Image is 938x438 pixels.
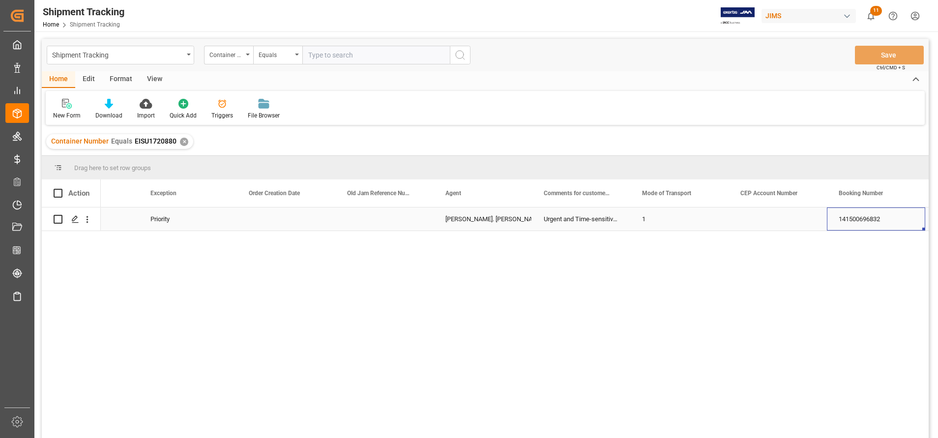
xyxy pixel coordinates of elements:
div: Download [95,111,122,120]
button: open menu [47,46,194,64]
div: Triggers [211,111,233,120]
div: [PERSON_NAME]. [PERSON_NAME] [445,208,520,231]
div: Container Number [209,48,243,59]
div: Shipment Tracking [43,4,124,19]
button: search button [450,46,470,64]
div: Home [42,71,75,88]
span: Equals [111,137,132,145]
div: Shipment Tracking [52,48,183,60]
div: File Browser [248,111,280,120]
div: 1 [630,207,729,231]
button: Help Center [882,5,904,27]
div: Action [68,189,89,198]
span: Exception [150,190,176,197]
input: Type to search [302,46,450,64]
span: Order Creation Date [249,190,300,197]
span: Drag here to set row groups [74,164,151,172]
button: Save [855,46,924,64]
span: Mode of Transport [642,190,691,197]
a: Home [43,21,59,28]
div: JIMS [762,9,856,23]
span: EISU1720880 [135,137,176,145]
span: 11 [870,6,882,16]
span: CEP Account Number [740,190,797,197]
div: 141500696832 [827,207,925,231]
div: Press SPACE to select this row. [42,207,101,231]
div: Equals [259,48,292,59]
span: Booking Number [839,190,883,197]
div: New Form [53,111,81,120]
span: Ctrl/CMD + S [877,64,905,71]
span: Comments for customers ([PERSON_NAME]) [544,190,610,197]
div: Edit [75,71,102,88]
button: open menu [253,46,302,64]
div: Import [137,111,155,120]
button: JIMS [762,6,860,25]
div: Urgent and Time-sensitive shipment [532,207,630,231]
button: open menu [204,46,253,64]
div: Priority [150,208,225,231]
span: Old Jam Reference Number [347,190,413,197]
div: View [140,71,170,88]
span: Agent [445,190,461,197]
div: Format [102,71,140,88]
div: Quick Add [170,111,197,120]
img: Exertis%20JAM%20-%20Email%20Logo.jpg_1722504956.jpg [721,7,755,25]
button: show 11 new notifications [860,5,882,27]
span: Container Number [51,137,109,145]
div: ✕ [180,138,188,146]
